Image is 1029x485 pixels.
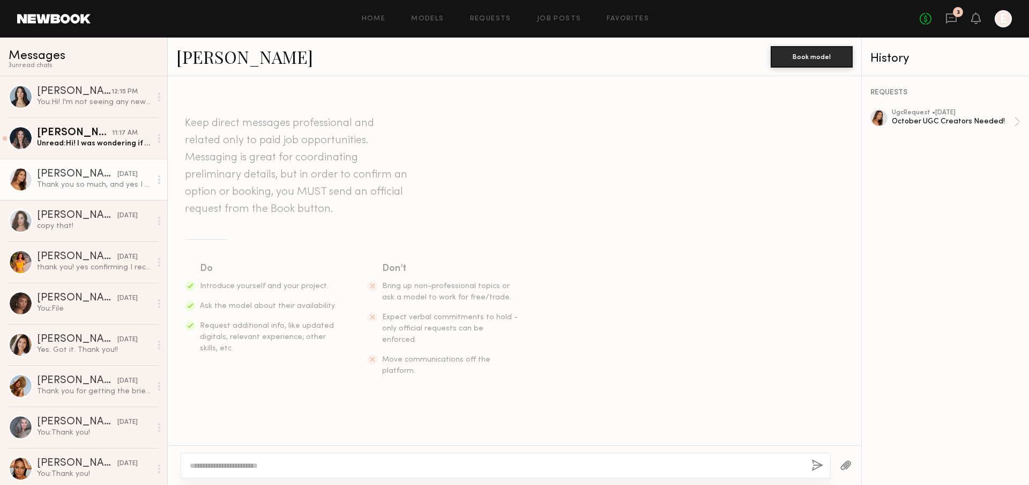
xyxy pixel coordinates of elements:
div: [PERSON_NAME] [37,293,117,304]
div: [PERSON_NAME] [37,210,117,221]
span: Ask the model about their availability. [200,303,336,310]
div: [PERSON_NAME] [37,252,117,262]
div: October UGC Creators Needed! [892,116,1014,127]
div: [PERSON_NAME] [37,86,111,97]
div: [DATE] [117,252,138,262]
div: Don’t [382,261,519,276]
div: Thank you so much, and yes I received the package :). [37,180,151,190]
span: Move communications off the platform. [382,356,490,374]
a: Book model [771,52,853,61]
div: ugc Request • [DATE] [892,109,1014,116]
a: ugcRequest •[DATE]October UGC Creators Needed! [892,109,1020,134]
a: Models [411,16,444,23]
div: Thank you for getting the brief . Yes I want to deliver to you the best quality content all aroun... [37,386,151,396]
a: Requests [470,16,511,23]
a: Job Posts [537,16,581,23]
div: [PERSON_NAME] [37,128,112,138]
a: [PERSON_NAME] [176,45,313,68]
div: [PERSON_NAME] [37,376,117,386]
div: Yes. Got it. Thank you!! [37,345,151,355]
button: Book model [771,46,853,68]
div: [PERSON_NAME] [37,458,117,469]
div: [DATE] [117,170,138,180]
div: [DATE] [117,211,138,221]
div: [DATE] [117,459,138,469]
span: Request additional info, like updated digitals, relevant experience, other skills, etc. [200,322,334,352]
a: Home [362,16,386,23]
div: [DATE] [117,293,138,304]
div: You: Thank you! [37,469,151,479]
header: Keep direct messages professional and related only to paid job opportunities. Messaging is great ... [185,115,410,218]
span: Introduce yourself and your project. [200,283,329,290]
div: thank you! yes confirming I received them :) [37,262,151,273]
div: [PERSON_NAME] [37,169,117,180]
div: [DATE] [117,417,138,428]
div: REQUESTS [870,89,1020,97]
span: Expect verbal commitments to hold - only official requests can be enforced. [382,314,518,343]
div: Do [200,261,337,276]
div: 3 [957,10,960,16]
div: History [870,53,1020,65]
div: [PERSON_NAME] [37,417,117,428]
div: Unread: Hi! I was wondering if you’ve be open to sending more product for more mentions on my soc... [37,138,151,149]
div: You: File [37,304,151,314]
span: Messages [9,50,65,62]
div: 11:17 AM [112,128,138,138]
div: [DATE] [117,335,138,345]
div: 12:15 PM [111,87,138,97]
a: E [995,10,1012,27]
div: You: Thank you! [37,428,151,438]
div: You: Hi! I'm not seeing any new content in your folder :) [37,97,151,107]
a: Favorites [607,16,649,23]
div: [PERSON_NAME] [37,334,117,345]
span: Bring up non-professional topics or ask a model to work for free/trade. [382,283,511,301]
div: [DATE] [117,376,138,386]
div: copy that! [37,221,151,231]
a: 3 [945,12,957,26]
